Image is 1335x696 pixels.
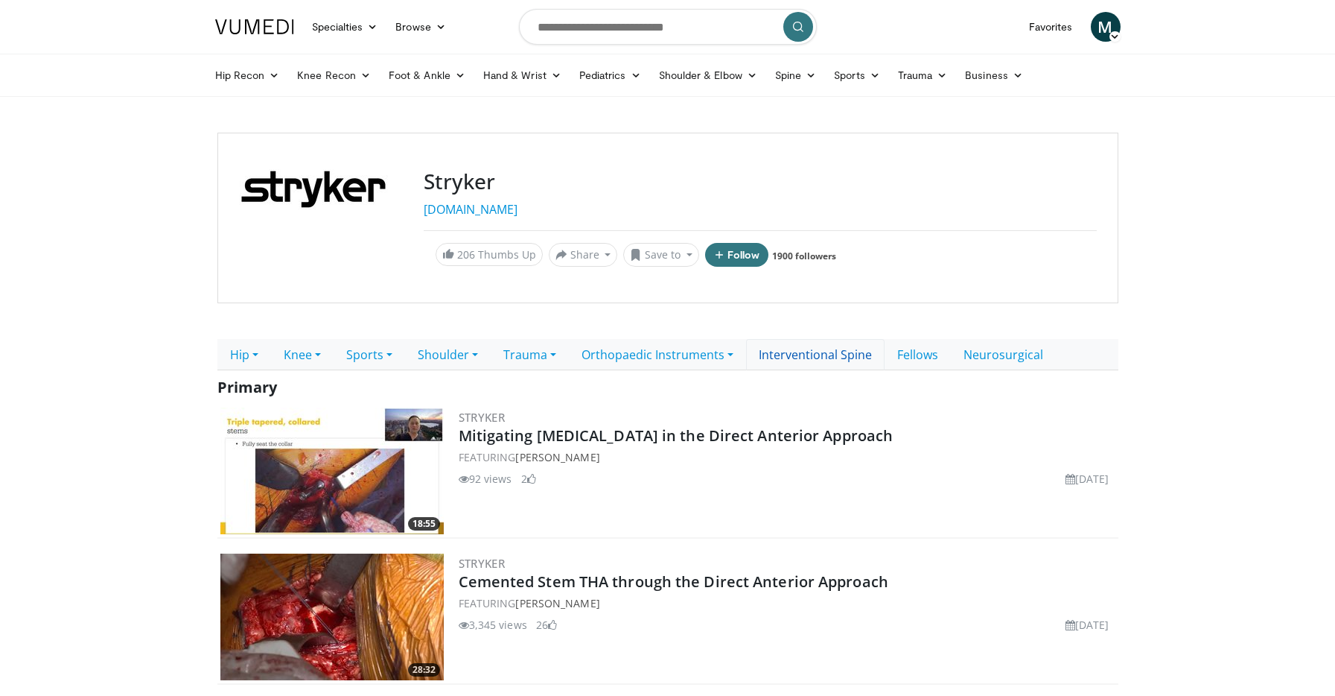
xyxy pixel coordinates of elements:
[1065,617,1109,633] li: [DATE]
[334,339,405,370] a: Sports
[825,60,889,90] a: Sports
[459,595,1115,611] div: FEATURING
[569,339,746,370] a: Orthopaedic Instruments
[1065,471,1109,487] li: [DATE]
[1020,12,1082,42] a: Favorites
[459,572,888,592] a: Cemented Stem THA through the Direct Anterior Approach
[474,60,570,90] a: Hand & Wrist
[766,60,825,90] a: Spine
[515,450,599,464] a: [PERSON_NAME]
[536,617,557,633] li: 26
[956,60,1032,90] a: Business
[459,449,1115,465] div: FEATURING
[436,243,543,266] a: 206 Thumbs Up
[549,243,618,267] button: Share
[515,596,599,610] a: [PERSON_NAME]
[772,250,836,262] a: 1900 followers
[459,471,512,487] li: 92 views
[405,339,491,370] a: Shoulder
[885,339,951,370] a: Fellows
[206,60,289,90] a: Hip Recon
[459,410,506,425] a: Stryker
[459,425,893,446] a: Mitigating [MEDICAL_DATA] in the Direct Anterior Approach
[217,377,277,397] span: Primary
[457,247,475,262] span: 206
[459,556,506,571] a: Stryker
[386,12,455,42] a: Browse
[623,243,699,267] button: Save to
[491,339,569,370] a: Trauma
[424,201,517,218] a: [DOMAIN_NAME]
[705,243,769,267] button: Follow
[220,554,444,680] a: 28:32
[650,60,766,90] a: Shoulder & Elbow
[889,60,957,90] a: Trauma
[303,12,387,42] a: Specialties
[1091,12,1121,42] a: M
[271,339,334,370] a: Knee
[408,517,440,531] span: 18:55
[220,554,444,680] img: 4f02d6de-8da9-4374-a3c3-ef38668d42aa.300x170_q85_crop-smart_upscale.jpg
[220,408,444,534] a: 18:55
[521,471,536,487] li: 2
[215,19,294,34] img: VuMedi Logo
[217,339,271,370] a: Hip
[951,339,1056,370] a: Neurosurgical
[519,9,817,45] input: Search topics, interventions
[424,169,1097,194] h3: Stryker
[380,60,474,90] a: Foot & Ankle
[220,408,444,534] img: 6b74bb2b-472e-4d3e-b866-15df13bf8239.300x170_q85_crop-smart_upscale.jpg
[459,617,527,633] li: 3,345 views
[570,60,650,90] a: Pediatrics
[746,339,885,370] a: Interventional Spine
[408,663,440,677] span: 28:32
[288,60,380,90] a: Knee Recon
